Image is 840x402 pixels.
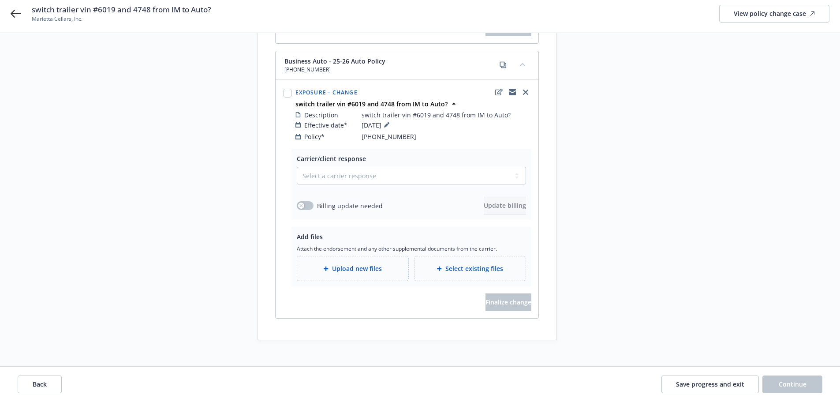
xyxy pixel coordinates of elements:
div: View policy change case [734,5,815,22]
a: View policy change case [719,5,829,23]
span: Save progress and exit [676,380,744,388]
span: Policy* [304,132,325,141]
span: Marietta Cellars, Inc. [32,15,211,23]
span: Billing update needed [317,201,383,210]
div: Business Auto - 25-26 Auto Policy[PHONE_NUMBER]copycollapse content [276,51,538,79]
button: Continue [762,376,822,393]
span: Description [304,110,338,120]
div: Select existing files [414,256,526,281]
button: collapse content [515,57,530,71]
span: Back [33,380,47,388]
span: Effective date* [304,120,347,130]
div: Upload new files [297,256,409,281]
span: switch trailer vin #6019 and 4748 from IM to Auto? [362,110,511,120]
span: Finalize change [485,293,531,311]
a: copy [498,60,508,70]
span: Exposure - Change [295,89,358,96]
span: Upload new files [332,264,382,273]
button: Back [18,376,62,393]
span: Finalize change [485,298,531,306]
span: Select existing files [445,264,503,273]
span: Add files [297,233,323,241]
span: [DATE] [362,120,392,130]
span: switch trailer vin #6019 and 4748 from IM to Auto? [32,4,211,15]
a: close [520,87,531,98]
span: Business Auto - 25-26 Auto Policy [284,56,385,66]
span: Carrier/client response [297,154,366,163]
span: [PHONE_NUMBER] [284,66,385,74]
span: Continue [779,380,806,388]
span: Update billing [484,201,526,210]
button: Update billing [484,197,526,214]
strong: switch trailer vin #6019 and 4748 from IM to Auto? [295,100,448,108]
span: Attach the endorsement and any other supplemental documents from the carrier. [297,245,526,252]
button: Save progress and exit [661,376,759,393]
a: edit [494,87,504,98]
span: [PHONE_NUMBER] [362,132,416,141]
a: copyLogging [507,87,518,98]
